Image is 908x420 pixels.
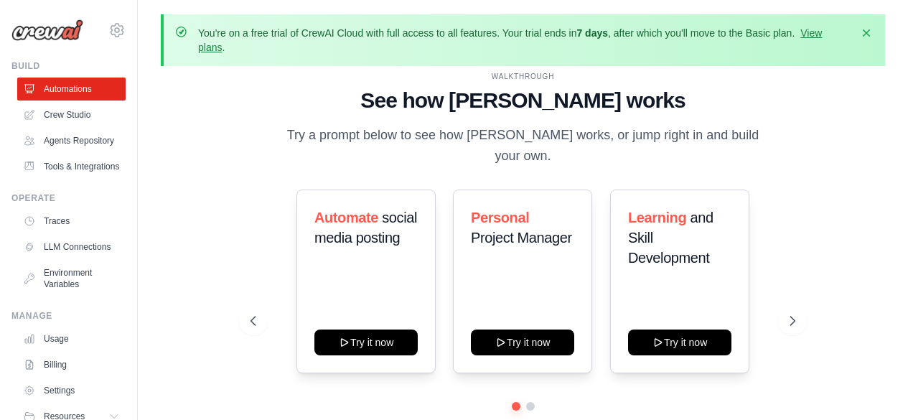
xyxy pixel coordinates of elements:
[17,210,126,233] a: Traces
[11,192,126,204] div: Operate
[576,27,608,39] strong: 7 days
[17,261,126,296] a: Environment Variables
[314,330,418,355] button: Try it now
[17,155,126,178] a: Tools & Integrations
[17,103,126,126] a: Crew Studio
[251,71,795,82] div: WALKTHROUGH
[11,60,126,72] div: Build
[314,210,378,225] span: Automate
[628,210,713,266] span: and Skill Development
[251,88,795,113] h1: See how [PERSON_NAME] works
[471,330,574,355] button: Try it now
[471,230,572,246] span: Project Manager
[17,78,126,101] a: Automations
[628,210,686,225] span: Learning
[17,353,126,376] a: Billing
[17,129,126,152] a: Agents Repository
[11,19,83,41] img: Logo
[11,310,126,322] div: Manage
[282,125,764,167] p: Try a prompt below to see how [PERSON_NAME] works, or jump right in and build your own.
[471,210,529,225] span: Personal
[628,330,731,355] button: Try it now
[17,235,126,258] a: LLM Connections
[17,327,126,350] a: Usage
[314,210,417,246] span: social media posting
[17,379,126,402] a: Settings
[198,26,851,55] p: You're on a free trial of CrewAI Cloud with full access to all features. Your trial ends in , aft...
